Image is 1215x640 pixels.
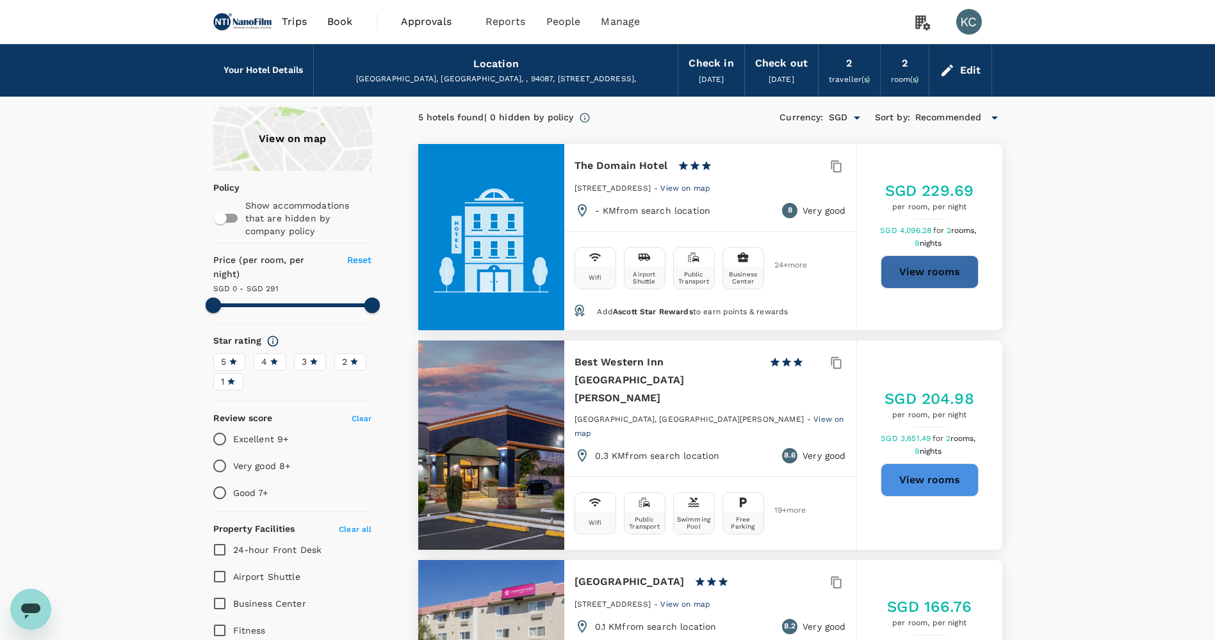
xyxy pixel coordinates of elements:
div: Check out [755,54,808,72]
div: Public Transport [676,271,712,285]
span: 8.6 [784,449,795,462]
span: - [807,415,813,424]
span: 2 [342,355,347,369]
span: 24-hour Front Desk [233,545,322,555]
div: KC [956,9,982,35]
div: Free Parking [726,516,761,530]
span: [GEOGRAPHIC_DATA], [GEOGRAPHIC_DATA][PERSON_NAME] [575,415,804,424]
span: 9 [915,239,943,248]
h6: Star rating [213,334,262,348]
span: 1 [221,375,224,388]
p: Very good 8+ [233,460,291,472]
span: 3 [302,355,307,369]
span: Approvals [401,14,465,29]
a: View on map [575,413,844,438]
span: SGD 4,096.28 [880,226,933,235]
span: [DATE] [769,75,794,84]
p: Good 7+ [233,486,268,499]
p: 0.3 KM from search location [595,449,720,462]
span: 5 [221,355,226,369]
span: View on map [660,600,710,609]
p: Show accommodations that are hidden by company policy [245,199,371,237]
h6: Sort by : [875,111,910,125]
h5: SGD 229.69 [885,180,974,201]
h5: SGD 204.98 [885,388,974,409]
span: - [654,184,660,193]
p: Very good [803,449,845,462]
span: 8.2 [784,620,795,633]
span: per room, per night [885,409,974,422]
span: per room, per night [885,201,974,214]
a: View on map [660,598,710,609]
p: Excellent 9+ [233,433,289,445]
span: 9 [915,447,943,456]
span: [STREET_ADDRESS] [575,184,651,193]
h6: Review score [213,412,273,426]
button: Open [848,109,866,127]
span: nights [920,447,942,456]
img: NANOFILM TECHNOLOGIES INTERNATIONAL LIMITED [213,8,272,36]
span: per room, per night [887,617,972,630]
span: 2 [946,434,978,443]
span: 19 + more [774,506,794,515]
div: Swimming Pool [676,516,712,530]
p: Very good [803,620,845,633]
a: View on map [660,182,710,193]
span: Manage [601,14,640,29]
h6: Your Hotel Details [224,63,304,77]
a: View on map [213,107,372,171]
button: View rooms [881,255,979,289]
div: Wifi [589,519,602,526]
div: Airport Shuttle [627,271,662,285]
p: 0.1 KM from search location [595,620,717,633]
span: People [546,14,581,29]
span: Business Center [233,598,306,609]
button: View rooms [881,463,979,497]
span: SGD 0 - SGD 291 [213,284,279,293]
p: Very good [803,204,845,217]
span: SGD 3,651.49 [881,434,933,443]
span: View on map [575,415,844,438]
div: 2 [902,54,908,72]
span: Reset [347,255,372,265]
span: 8 [788,204,792,217]
span: Book [327,14,353,29]
span: - [654,600,660,609]
span: 24 + more [774,261,794,269]
span: Clear all [339,525,371,534]
p: - KM from search location [595,204,711,217]
h6: Currency : [779,111,823,125]
span: Trips [282,14,307,29]
div: Wifi [589,274,602,281]
span: Add to earn points & rewards [597,307,788,316]
span: for [933,226,946,235]
div: Edit [960,61,981,79]
span: View on map [660,184,710,193]
span: for [933,434,945,443]
h6: Best Western Inn [GEOGRAPHIC_DATA][PERSON_NAME] [575,353,759,407]
span: Airport Shuttle [233,572,300,582]
iframe: Button to launch messaging window [10,589,51,630]
span: room(s) [891,75,918,84]
span: Ascott Star Rewards [613,307,693,316]
div: Location [473,55,519,73]
svg: Star ratings are awarded to properties to represent the quality of services, facilities, and amen... [266,335,279,348]
div: 5 hotels found | 0 hidden by policy [418,111,574,125]
div: Business Center [726,271,761,285]
h5: SGD 166.76 [887,596,972,617]
h6: The Domain Hotel [575,157,667,175]
h6: [GEOGRAPHIC_DATA] [575,573,685,591]
span: Clear [352,414,372,423]
span: Recommended [915,111,982,125]
span: nights [920,239,942,248]
div: 2 [846,54,852,72]
span: 4 [261,355,267,369]
div: [GEOGRAPHIC_DATA], [GEOGRAPHIC_DATA], , 94087, [STREET_ADDRESS], [324,73,667,86]
span: Reports [485,14,526,29]
span: rooms, [950,434,976,443]
span: Fitness [233,625,266,636]
span: traveller(s) [829,75,870,84]
h6: Property Facilities [213,522,295,536]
